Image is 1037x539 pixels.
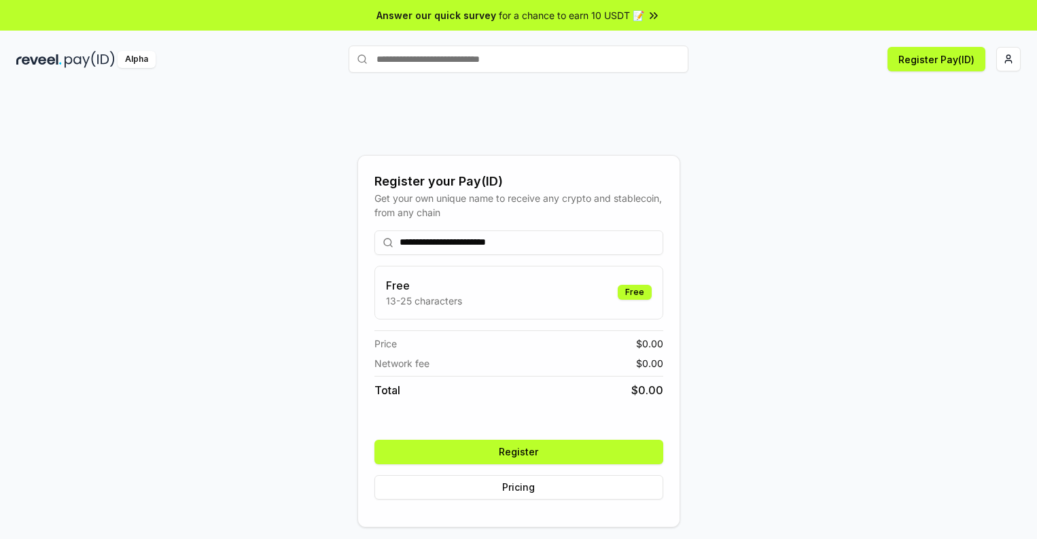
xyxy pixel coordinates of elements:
[374,191,663,220] div: Get your own unique name to receive any crypto and stablecoin, from any chain
[374,356,429,370] span: Network fee
[618,285,652,300] div: Free
[118,51,156,68] div: Alpha
[386,277,462,294] h3: Free
[499,8,644,22] span: for a chance to earn 10 USDT 📝
[386,294,462,308] p: 13-25 characters
[65,51,115,68] img: pay_id
[374,172,663,191] div: Register your Pay(ID)
[374,440,663,464] button: Register
[374,336,397,351] span: Price
[887,47,985,71] button: Register Pay(ID)
[16,51,62,68] img: reveel_dark
[631,382,663,398] span: $ 0.00
[374,475,663,500] button: Pricing
[636,336,663,351] span: $ 0.00
[376,8,496,22] span: Answer our quick survey
[374,382,400,398] span: Total
[636,356,663,370] span: $ 0.00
